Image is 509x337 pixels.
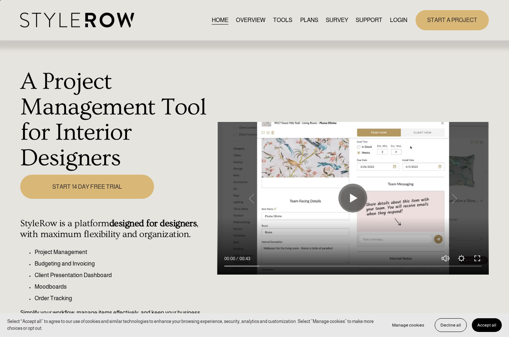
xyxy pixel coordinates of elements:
button: Decline all [435,318,467,332]
input: Seek [224,264,482,269]
p: Moodboards [35,283,213,291]
p: Project Management [35,248,213,257]
span: SUPPORT [356,16,382,25]
a: OVERVIEW [236,15,266,25]
p: Select “Accept all” to agree to our use of cookies and similar technologies to enhance your brows... [7,318,379,332]
a: HOME [212,15,228,25]
button: Play [338,184,367,213]
p: Budgeting and Invoicing [35,259,213,268]
div: Current time [224,255,237,262]
button: Manage cookies [387,318,430,332]
a: folder dropdown [356,15,382,25]
a: START A PROJECT [416,10,489,30]
div: Duration [237,255,252,262]
h4: StyleRow is a platform , with maximum flexibility and organization. [20,218,213,240]
p: Order Tracking [35,294,213,303]
a: START 14 DAY FREE TRIAL [20,175,154,199]
p: Simplify your workflow, manage items effectively, and keep your business running seamlessly. [20,308,213,326]
a: SURVEY [326,15,348,25]
span: Decline all [440,323,461,328]
button: Accept all [472,318,502,332]
span: Accept all [477,323,496,328]
span: Manage cookies [392,323,424,328]
a: LOGIN [390,15,407,25]
h1: A Project Management Tool for Interior Designers [20,69,213,171]
a: PLANS [300,15,318,25]
p: Client Presentation Dashboard [35,271,213,280]
img: StyleRow [20,13,134,27]
strong: designed for designers [109,218,197,229]
a: TOOLS [273,15,292,25]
